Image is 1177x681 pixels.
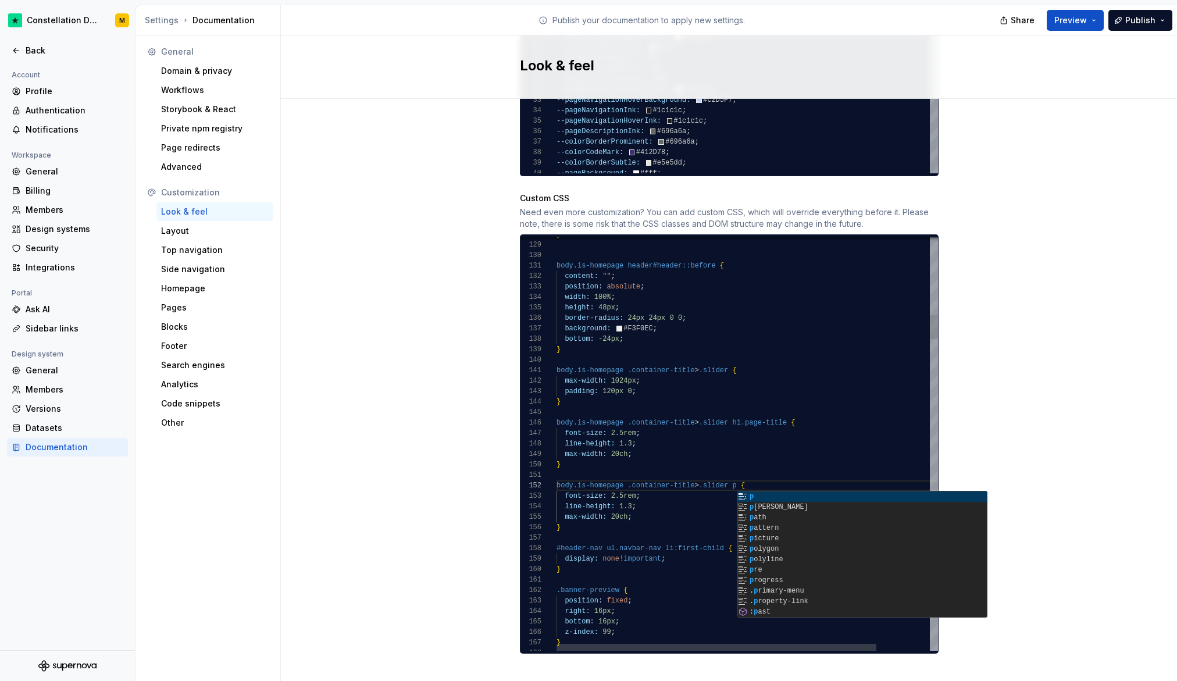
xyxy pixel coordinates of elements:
span: 1.3 [619,440,632,448]
span: { [791,419,795,427]
div: 36 [520,126,541,137]
span: body.is-homepage [557,366,623,375]
span: .banner-preview [557,586,619,594]
button: Preview [1047,10,1104,31]
div: Need even more customization? You can add custom CSS, which will override everything before it. P... [520,206,939,230]
div: Top navigation [161,244,269,256]
span: ; [632,440,636,448]
a: Workflows [156,81,273,99]
a: Members [7,380,128,399]
div: Custom CSS [520,192,939,204]
span: ; [632,502,636,511]
span: --pageNavigationHoverInk: [557,117,661,125]
span: ; [665,148,669,156]
a: Layout [156,222,273,240]
span: 1024px [611,377,636,385]
span: ; [627,513,632,521]
a: Back [7,41,128,60]
div: :past [738,607,987,617]
a: General [7,162,128,181]
a: Authentication [7,101,128,120]
div: Footer [161,340,269,352]
span: ; [703,117,707,125]
div: Constellation Design System [27,15,101,26]
div: pattern [738,523,987,533]
div: Design systems [26,223,123,235]
span: .container-title [627,419,694,427]
span: h1.page-title [732,419,787,427]
div: Homepage [161,283,269,294]
span: .slider [698,366,727,375]
div: 163 [520,596,541,606]
div: 38 [520,147,541,158]
div: 158 [520,543,541,554]
span: 120px [602,387,623,395]
span: body.is-homepage [557,262,623,270]
span: ; [657,169,661,177]
div: Security [26,243,123,254]
a: Integrations [7,258,128,277]
div: Integrations [26,262,123,273]
span: 0 [627,387,632,395]
div: Ask AI [26,304,123,315]
h2: Look & feel [520,56,925,75]
span: .slider [698,482,727,490]
span: 2.5rem [611,492,636,500]
span: #fff [640,169,657,177]
span: Publish [1125,15,1155,26]
div: Advanced [161,161,269,173]
div: path [738,512,987,523]
span: border-radius: [565,314,623,322]
span: bottom: [565,335,594,343]
div: 40 [520,168,541,179]
div: .primary-menu [738,586,987,596]
span: ; [636,492,640,500]
span: z-index: [565,628,598,636]
div: 148 [520,438,541,449]
div: 134 [520,292,541,302]
span: #412D78 [636,148,665,156]
span: > [694,419,698,427]
div: polygon [738,544,987,554]
div: .property-link [738,596,987,607]
span: #696a6a [665,138,694,146]
span: padding: [565,387,598,395]
div: Look & feel [161,206,269,218]
div: 151 [520,470,541,480]
span: -24px [598,335,619,343]
span: > [694,482,698,490]
div: Profile [26,85,123,97]
a: Storybook & React [156,100,273,119]
span: ; [611,607,615,615]
span: 16px [598,618,615,626]
a: General [7,361,128,380]
a: Code snippets [156,394,273,413]
span: --pageDescriptionInk: [557,127,644,136]
span: ; [615,618,619,626]
span: ; [615,304,619,312]
span: position: [565,283,602,291]
div: Datasets [26,422,123,434]
div: param [738,502,987,512]
div: General [161,46,269,58]
div: General [26,166,123,177]
button: Constellation Design SystemM [2,8,133,33]
a: Supernova Logo [38,660,97,672]
span: --pageNavigationHoverBackground: [557,96,690,104]
div: 130 [520,250,541,261]
div: 145 [520,407,541,418]
div: 155 [520,512,541,522]
span: width: [565,293,590,301]
span: } [557,523,561,532]
span: bottom: [565,618,594,626]
a: Members [7,201,128,219]
span: ; [661,555,665,563]
a: Ask AI [7,300,128,319]
span: fixed [607,597,627,605]
a: Top navigation [156,241,273,259]
div: 164 [520,606,541,616]
div: 167 [520,637,541,648]
span: height: [565,304,594,312]
div: Billing [26,185,123,197]
span: right: [565,607,590,615]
